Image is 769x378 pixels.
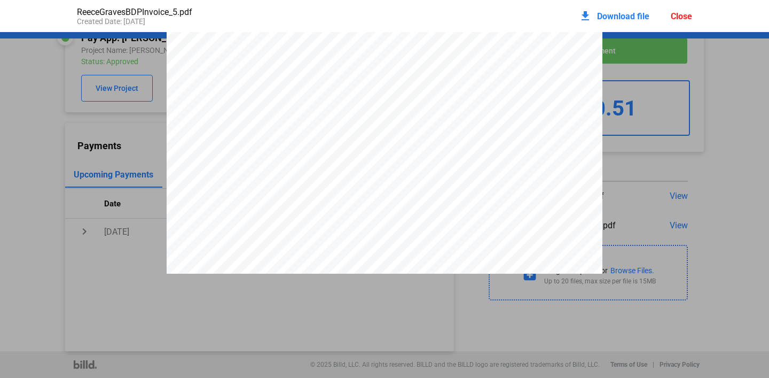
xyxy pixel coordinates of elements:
[597,11,649,21] span: Download file
[77,7,384,17] div: ReeceGravesBDPInvoice_5.pdf
[209,52,237,58] span: this Period
[77,17,384,26] div: Created Date: [DATE]
[579,10,592,22] mat-icon: download
[671,11,692,21] div: Close
[209,45,237,51] span: To Be Paid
